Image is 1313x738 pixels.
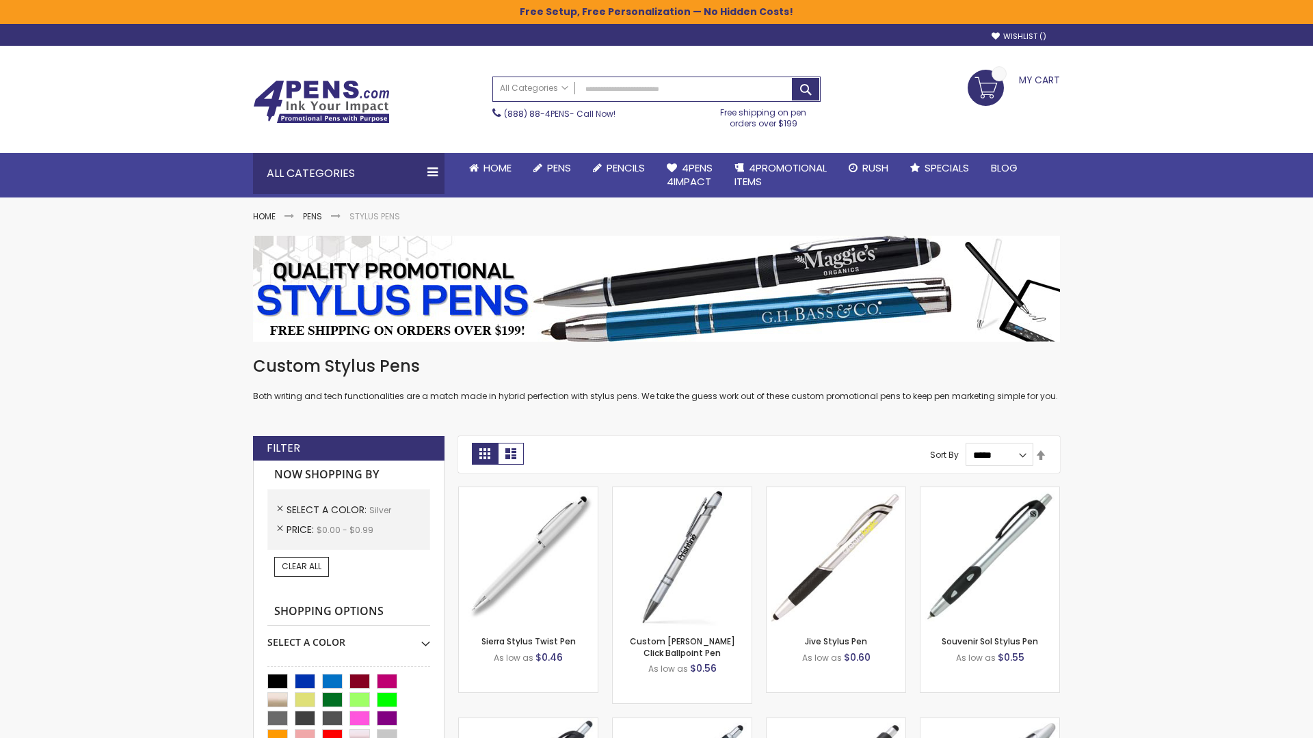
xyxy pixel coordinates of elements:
[253,153,445,194] div: All Categories
[925,161,969,175] span: Specials
[767,487,905,498] a: Jive Stylus Pen-Silver
[690,661,717,675] span: $0.56
[303,210,322,222] a: Pens
[724,153,838,197] a: 4PROMOTIONALITEMS
[613,487,752,498] a: Custom Alex II Click Ballpoint Pen-Silver
[317,524,373,536] span: $0.00 - $0.99
[459,717,598,729] a: React Stylus Grip Pen-Silver
[472,443,498,465] strong: Grid
[838,153,899,183] a: Rush
[494,652,533,664] span: As low as
[504,108,570,120] a: (888) 88-4PENS
[458,153,522,183] a: Home
[613,487,752,626] img: Custom Alex II Click Ballpoint Pen-Silver
[648,663,688,674] span: As low as
[493,77,575,100] a: All Categories
[369,504,391,516] span: Silver
[459,487,598,626] img: Stypen-35-Silver
[267,597,430,627] strong: Shopping Options
[998,651,1024,664] span: $0.55
[253,355,1060,377] h1: Custom Stylus Pens
[582,153,656,183] a: Pencils
[253,210,276,222] a: Home
[920,487,1059,626] img: Souvenir Sol Stylus Pen-Silver
[287,503,369,517] span: Select A Color
[956,652,996,664] span: As low as
[805,635,867,647] a: Jive Stylus Pen
[267,441,300,456] strong: Filter
[500,83,568,94] span: All Categories
[802,652,842,664] span: As low as
[504,108,615,120] span: - Call Now!
[253,236,1060,342] img: Stylus Pens
[547,161,571,175] span: Pens
[992,31,1046,42] a: Wishlist
[607,161,645,175] span: Pencils
[844,651,871,664] span: $0.60
[630,635,735,658] a: Custom [PERSON_NAME] Click Ballpoint Pen
[899,153,980,183] a: Specials
[942,635,1038,647] a: Souvenir Sol Stylus Pen
[767,487,905,626] img: Jive Stylus Pen-Silver
[287,523,317,536] span: Price
[930,449,959,461] label: Sort By
[522,153,582,183] a: Pens
[267,461,430,489] strong: Now Shopping by
[991,161,1018,175] span: Blog
[920,487,1059,498] a: Souvenir Sol Stylus Pen-Silver
[767,717,905,729] a: Souvenir® Emblem Stylus Pen-Silver
[862,161,888,175] span: Rush
[483,161,512,175] span: Home
[459,487,598,498] a: Stypen-35-Silver
[481,635,576,647] a: Sierra Stylus Twist Pen
[613,717,752,729] a: Epiphany Stylus Pens-Silver
[706,102,821,129] div: Free shipping on pen orders over $199
[535,651,563,664] span: $0.46
[667,161,713,189] span: 4Pens 4impact
[980,153,1029,183] a: Blog
[253,80,390,124] img: 4Pens Custom Pens and Promotional Products
[734,161,827,189] span: 4PROMOTIONAL ITEMS
[920,717,1059,729] a: Twist Highlighter-Pen Stylus Combo-Silver
[267,626,430,649] div: Select A Color
[349,210,400,222] strong: Stylus Pens
[282,560,321,572] span: Clear All
[274,557,329,576] a: Clear All
[656,153,724,197] a: 4Pens4impact
[253,355,1060,402] div: Both writing and tech functionalities are a match made in hybrid perfection with stylus pens. We ...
